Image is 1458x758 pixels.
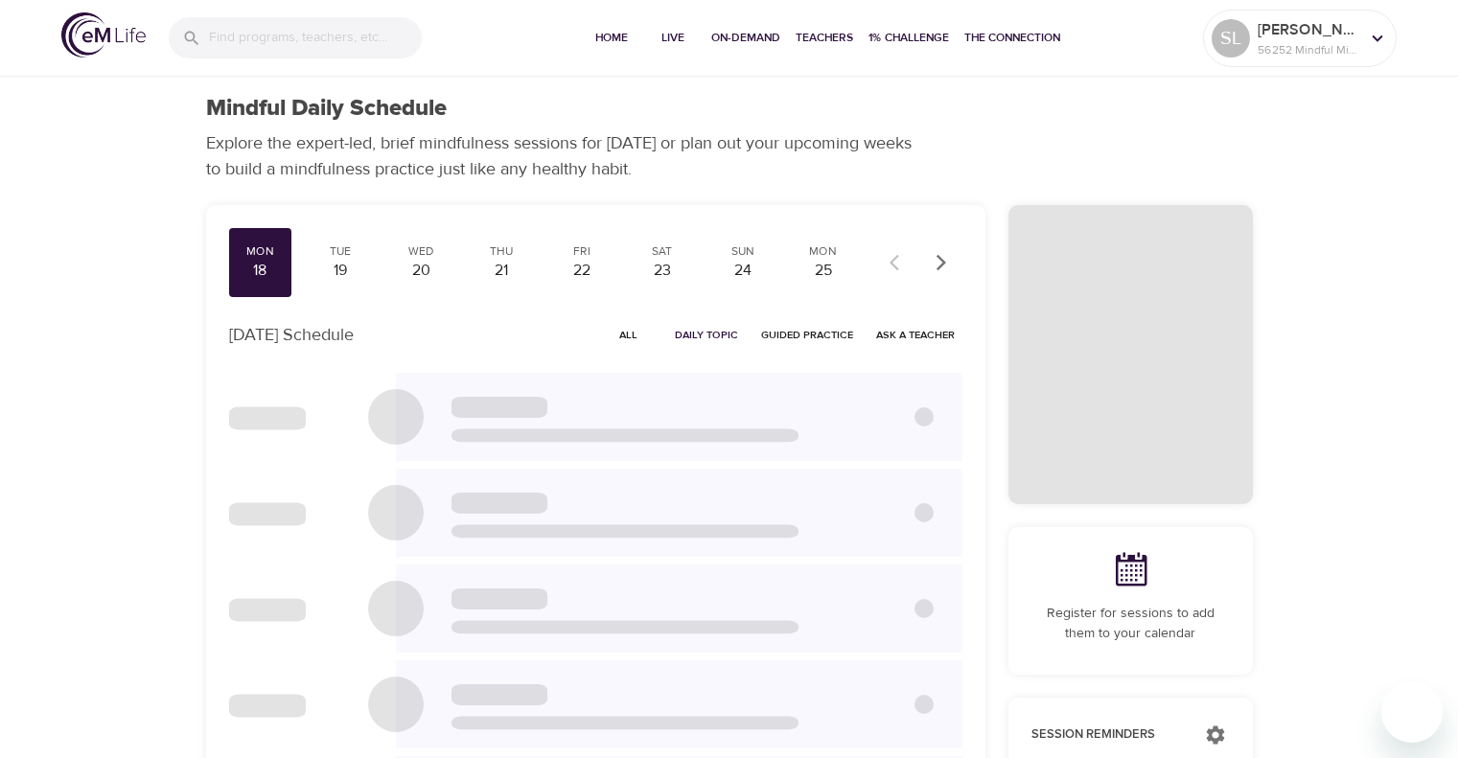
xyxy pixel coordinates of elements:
p: Explore the expert-led, brief mindfulness sessions for [DATE] or plan out your upcoming weeks to ... [206,130,925,182]
span: 1% Challenge [868,28,949,48]
div: Tue [316,243,364,260]
span: Daily Topic [675,326,738,344]
div: Wed [397,243,445,260]
div: 18 [237,260,285,282]
h1: Mindful Daily Schedule [206,95,447,123]
div: Fri [558,243,606,260]
div: 24 [719,260,767,282]
p: [DATE] Schedule [229,322,354,348]
div: Mon [237,243,285,260]
span: Teachers [796,28,853,48]
span: Guided Practice [761,326,853,344]
div: 22 [558,260,606,282]
div: Sat [638,243,686,260]
button: Ask a Teacher [868,320,962,350]
span: All [606,326,652,344]
span: The Connection [964,28,1060,48]
iframe: Button to launch messaging window [1381,681,1443,743]
div: 25 [799,260,847,282]
div: 20 [397,260,445,282]
div: 19 [316,260,364,282]
button: All [598,320,660,350]
span: On-Demand [711,28,780,48]
div: 21 [477,260,525,282]
span: Ask a Teacher [876,326,955,344]
button: Guided Practice [753,320,861,350]
div: Thu [477,243,525,260]
p: 56252 Mindful Minutes [1258,41,1359,58]
p: [PERSON_NAME] [1258,18,1359,41]
div: 23 [638,260,686,282]
button: Daily Topic [667,320,746,350]
input: Find programs, teachers, etc... [209,17,422,58]
img: logo [61,12,146,57]
div: Mon [799,243,847,260]
p: Register for sessions to add them to your calendar [1031,604,1230,644]
p: Session Reminders [1031,725,1186,745]
div: Sun [719,243,767,260]
div: SL [1212,19,1250,57]
span: Home [589,28,635,48]
span: Live [650,28,696,48]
